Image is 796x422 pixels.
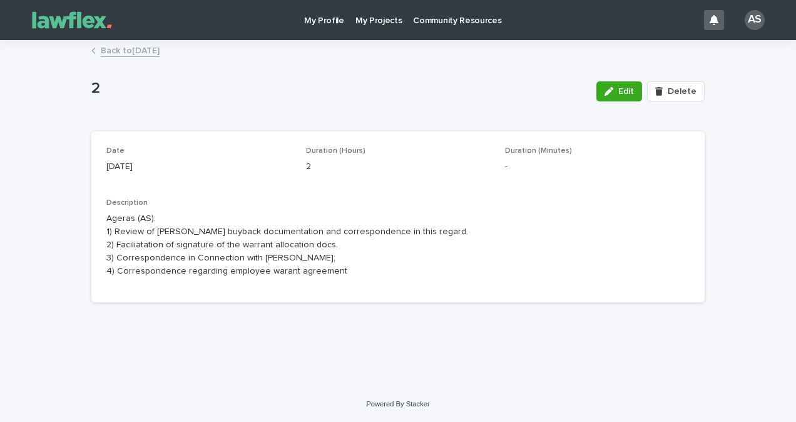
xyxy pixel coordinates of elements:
a: Back to[DATE] [101,43,160,57]
p: 2 [91,80,586,98]
button: Edit [596,81,642,101]
p: Ageras (AS): 1) Review of [PERSON_NAME] buyback documentation and correspondence in this regard. ... [106,212,690,277]
div: AS [745,10,765,30]
p: [DATE] [106,160,291,173]
span: Description [106,199,148,207]
p: - [505,160,690,173]
a: Powered By Stacker [366,400,429,408]
span: Duration (Hours) [306,147,365,155]
span: Duration (Minutes) [505,147,572,155]
button: Delete [647,81,705,101]
span: Edit [618,87,634,96]
span: Date [106,147,125,155]
p: 2 [306,160,491,173]
img: Gnvw4qrBSHOAfo8VMhG6 [25,8,119,33]
span: Delete [668,87,696,96]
